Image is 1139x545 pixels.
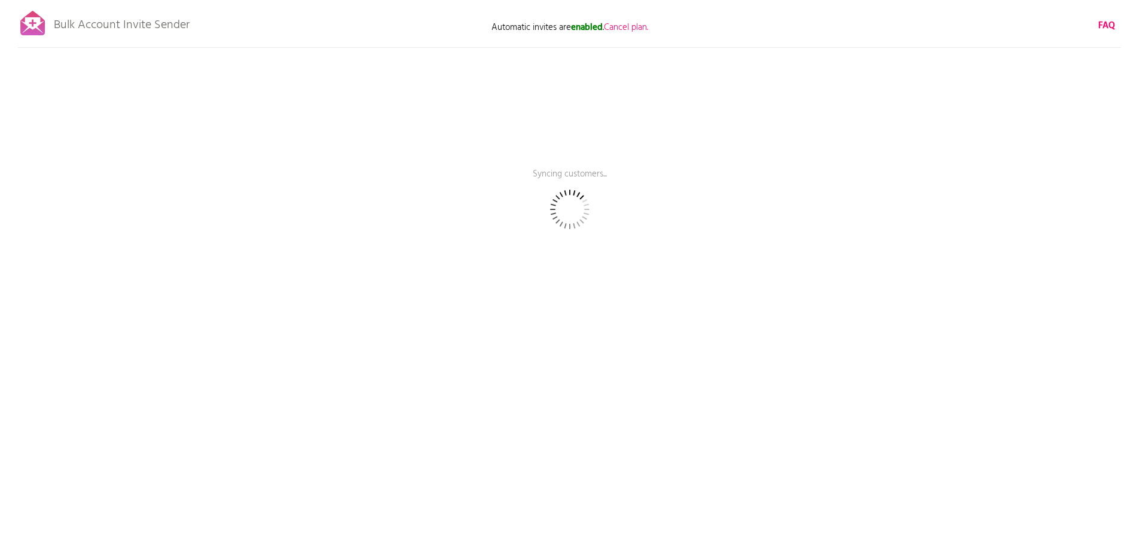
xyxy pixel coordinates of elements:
[571,20,603,35] b: enabled
[450,21,689,34] p: Automatic invites are .
[390,168,749,197] p: Syncing customers...
[54,7,190,37] p: Bulk Account Invite Sender
[1098,19,1115,32] a: FAQ
[1098,19,1115,33] b: FAQ
[604,20,648,35] span: Cancel plan.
